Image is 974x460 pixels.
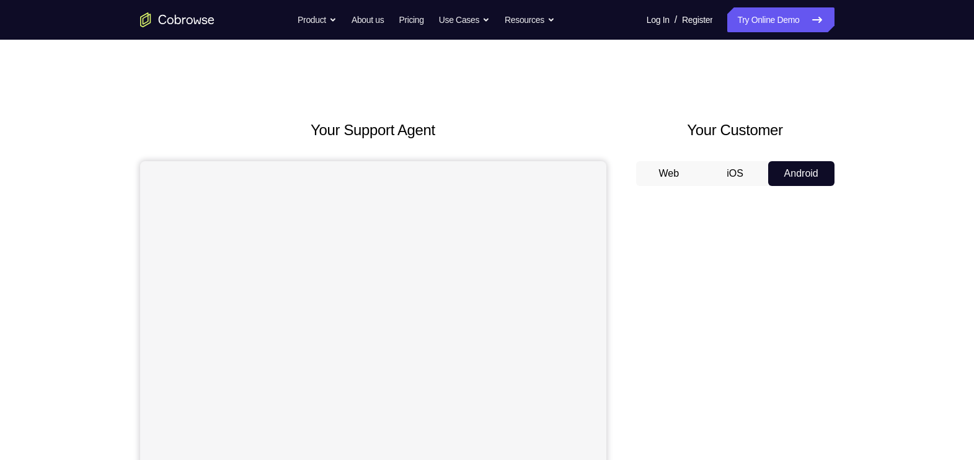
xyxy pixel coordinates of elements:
[682,7,712,32] a: Register
[647,7,670,32] a: Log In
[636,161,702,186] button: Web
[298,7,337,32] button: Product
[675,12,677,27] span: /
[140,119,606,141] h2: Your Support Agent
[439,7,490,32] button: Use Cases
[702,161,768,186] button: iOS
[768,161,835,186] button: Android
[140,12,215,27] a: Go to the home page
[505,7,555,32] button: Resources
[352,7,384,32] a: About us
[636,119,835,141] h2: Your Customer
[399,7,423,32] a: Pricing
[727,7,834,32] a: Try Online Demo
